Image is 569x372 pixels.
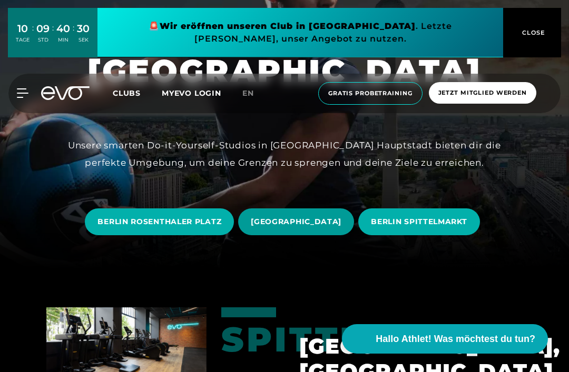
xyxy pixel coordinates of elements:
div: : [73,22,74,50]
span: CLOSE [519,28,545,37]
a: en [242,87,267,99]
span: Hallo Athlet! Was möchtest du tun? [376,332,535,346]
a: BERLIN ROSENTHALER PLATZ [85,200,238,243]
div: STD [36,36,50,44]
span: Gratis Probetraining [328,89,413,98]
span: Clubs [113,88,141,98]
a: BERLIN SPITTELMARKT [358,200,484,243]
a: MYEVO LOGIN [162,88,221,98]
button: CLOSE [503,8,561,57]
span: BERLIN SPITTELMARKT [371,216,467,227]
a: Clubs [113,88,162,98]
div: : [52,22,54,50]
div: Unsere smarten Do-it-Yourself-Studios in [GEOGRAPHIC_DATA] Hauptstadt bieten dir die perfekte Umg... [47,137,522,171]
div: : [32,22,34,50]
div: TAGE [16,36,30,44]
span: Jetzt Mitglied werden [438,88,527,97]
span: [GEOGRAPHIC_DATA] [251,216,341,227]
div: SEK [77,36,90,44]
div: 09 [36,21,50,36]
a: [GEOGRAPHIC_DATA] [238,200,358,243]
div: 10 [16,21,30,36]
span: BERLIN ROSENTHALER PLATZ [97,216,221,227]
div: 40 [56,21,70,36]
div: 30 [77,21,90,36]
div: MIN [56,36,70,44]
button: Hallo Athlet! Was möchtest du tun? [342,324,548,354]
span: en [242,88,254,98]
a: Jetzt Mitglied werden [426,82,539,105]
a: Gratis Probetraining [315,82,426,105]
